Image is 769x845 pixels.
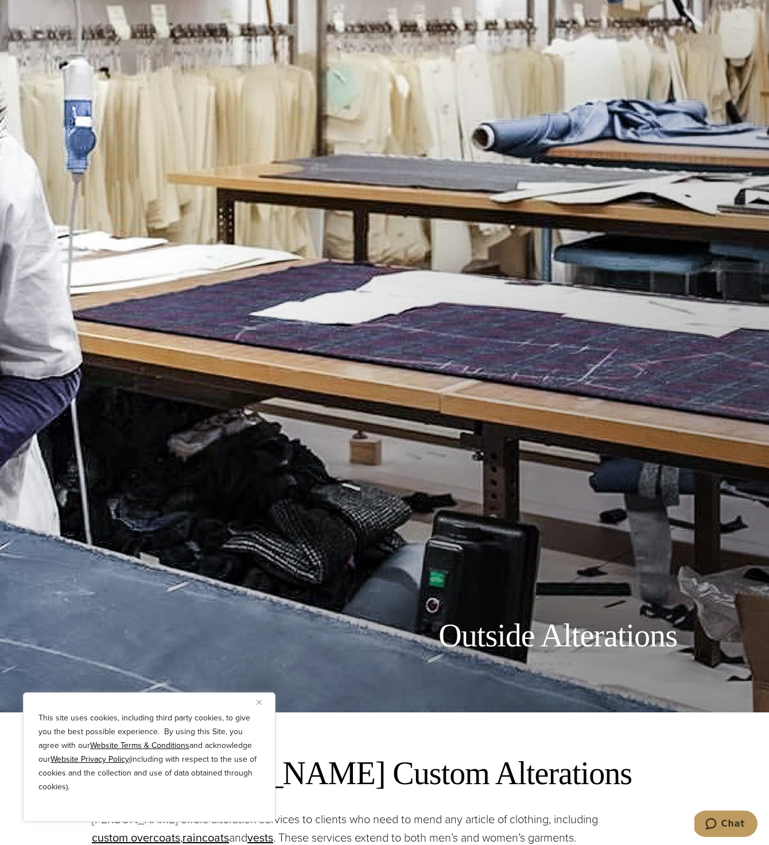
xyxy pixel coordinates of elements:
[92,753,677,794] h2: [PERSON_NAME] Custom Alterations
[90,739,189,751] a: Website Terms & Conditions
[438,617,677,655] h1: Outside Alterations
[38,711,260,794] p: This site uses cookies, including third party cookies, to give you the best possible experience. ...
[257,700,262,705] img: Close
[51,753,129,765] a: Website Privacy Policy
[257,695,270,709] button: Close
[694,811,758,839] iframe: Opens a widget where you can chat to one of our agents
